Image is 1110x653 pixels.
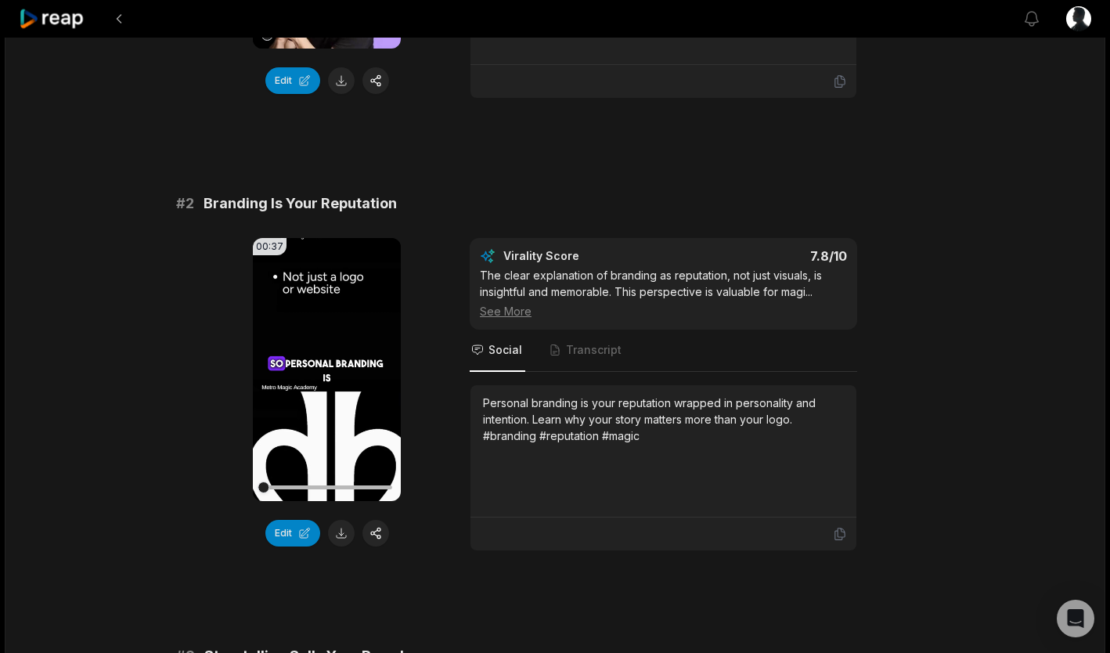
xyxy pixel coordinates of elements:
div: Personal branding is your reputation wrapped in personality and intention. Learn why your story m... [483,395,844,444]
span: Branding Is Your Reputation [204,193,397,215]
video: Your browser does not support mp4 format. [253,238,401,501]
div: Open Intercom Messenger [1057,600,1094,637]
div: See More [480,303,847,319]
button: Edit [265,67,320,94]
button: Edit [265,520,320,547]
div: 7.8 /10 [679,248,848,264]
nav: Tabs [470,330,857,372]
div: The clear explanation of branding as reputation, not just visuals, is insightful and memorable. T... [480,267,847,319]
span: # 2 [176,193,194,215]
div: Virality Score [503,248,672,264]
span: Social [488,342,522,358]
span: Transcript [566,342,622,358]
